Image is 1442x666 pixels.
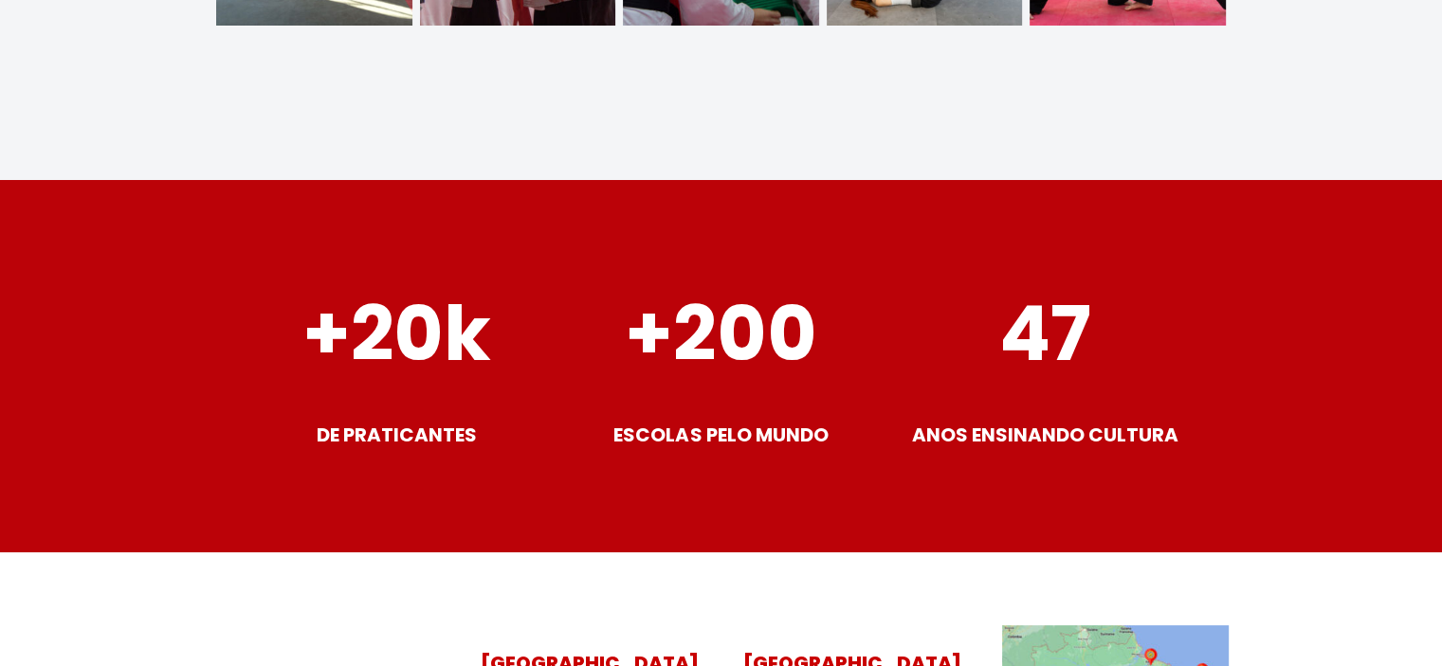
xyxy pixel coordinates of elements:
[911,422,1177,448] strong: ANOS ENSINANDO CULTURA
[302,280,491,387] strong: +20k
[625,280,816,387] strong: +200
[613,422,828,448] strong: ESCOLAS PELO MUNDO
[317,422,477,448] strong: DE PRATICANTES
[998,280,1090,387] strong: 47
